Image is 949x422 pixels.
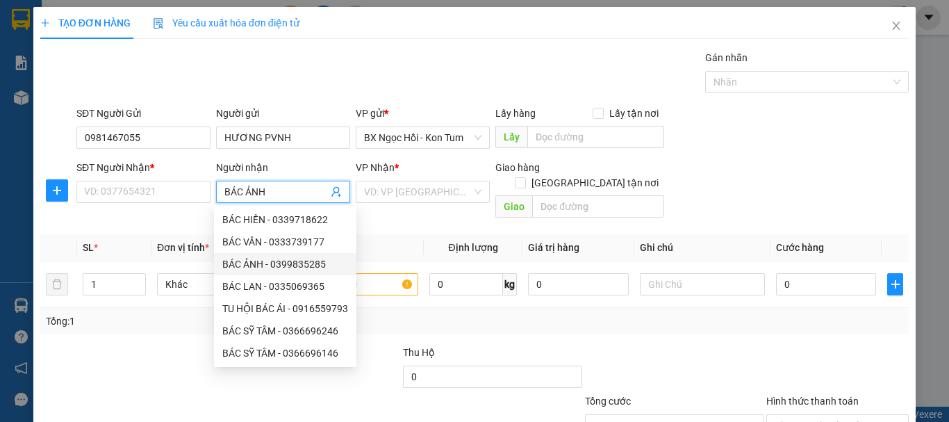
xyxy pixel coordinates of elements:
[766,396,859,407] label: Hình thức thanh toán
[331,186,342,197] span: user-add
[705,52,748,63] label: Gán nhãn
[356,162,395,173] span: VP Nhận
[46,179,68,202] button: plus
[222,279,348,294] div: BÁC LAN - 0335069365
[634,234,770,261] th: Ghi chú
[214,275,356,298] div: BÁC LAN - 0335069365
[46,314,368,329] div: Tổng: 1
[356,106,490,121] div: VP gửi
[448,242,497,253] span: Định lượng
[153,17,299,29] span: Yêu cầu xuất hóa đơn điện tử
[222,257,348,272] div: BÁC ẢNH - 0399835285
[214,209,356,231] div: BÁC HIỀN - 0339718622
[47,185,67,196] span: plus
[495,108,536,119] span: Lấy hàng
[503,273,517,295] span: kg
[532,195,664,218] input: Dọc đường
[76,160,211,175] div: SĐT Người Nhận
[891,20,902,31] span: close
[776,242,824,253] span: Cước hàng
[887,273,903,295] button: plus
[364,127,481,148] span: BX Ngọc Hồi - Kon Tum
[222,301,348,316] div: TU HỘI BÁC ÁI - 0916559793
[40,18,50,28] span: plus
[888,279,902,290] span: plus
[495,195,532,218] span: Giao
[157,242,209,253] span: Đơn vị tính
[46,273,68,295] button: delete
[640,273,765,295] input: Ghi Chú
[216,106,350,121] div: Người gửi
[216,160,350,175] div: Người nhận
[165,274,274,295] span: Khác
[877,7,916,46] button: Close
[528,273,628,295] input: 0
[222,346,348,361] div: BÁC SỸ TÂM - 0366696146
[585,396,631,407] span: Tổng cước
[527,126,664,148] input: Dọc đường
[528,242,579,253] span: Giá trị hàng
[403,347,435,358] span: Thu Hộ
[214,342,356,364] div: BÁC SỸ TÂM - 0366696146
[222,234,348,250] div: BÁC VÂN - 0333739177
[83,242,94,253] span: SL
[222,323,348,339] div: BÁC SỸ TÂM - 0366696246
[495,162,540,173] span: Giao hàng
[526,175,664,190] span: [GEOGRAPHIC_DATA] tận nơi
[214,320,356,342] div: BÁC SỸ TÂM - 0366696246
[214,231,356,253] div: BÁC VÂN - 0333739177
[40,17,131,29] span: TẠO ĐƠN HÀNG
[76,106,211,121] div: SĐT Người Gửi
[495,126,527,148] span: Lấy
[222,212,348,227] div: BÁC HIỀN - 0339718622
[214,253,356,275] div: BÁC ẢNH - 0399835285
[214,298,356,320] div: TU HỘI BÁC ÁI - 0916559793
[153,18,164,29] img: icon
[604,106,664,121] span: Lấy tận nơi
